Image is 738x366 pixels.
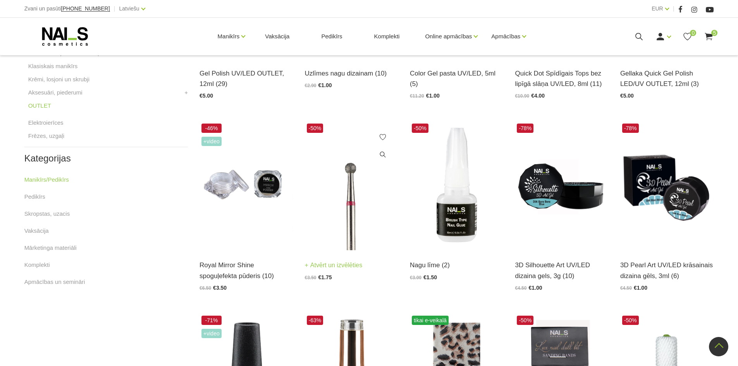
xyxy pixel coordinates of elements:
span: -63% [307,316,323,325]
a: Mārketinga materiāli [24,243,77,253]
a: Krēmi, losjoni un skrubji [28,75,89,84]
a: Apmācības un semināri [24,277,85,287]
span: €2.90 [305,83,317,88]
a: Pedikīrs [24,192,45,201]
span: €1.00 [318,82,332,88]
span: -78% [622,124,639,133]
a: 3D Silhouette Art UV/LED dizaina gels, 3g (10) [515,260,608,281]
a: 0 [683,32,692,41]
a: Nagu līme (2) [410,260,503,270]
span: +Video [201,137,222,146]
a: Apmācības [491,21,520,52]
a: 5 [704,32,714,41]
span: | [114,4,115,14]
img: Frēzes uzgaļi ātrai un efektīvai gēla un gēllaku noņemšanai, aparāta manikīra un aparāta pedikīra... [305,122,398,250]
span: 0 [690,30,696,36]
a: Pedikīrs [315,18,348,55]
span: 5 [711,30,717,36]
span: €1.00 [426,93,440,99]
span: -46% [201,124,222,133]
h2: Kategorijas [24,153,188,163]
a: Latviešu [119,4,139,13]
span: €6.50 [200,285,211,291]
a: 3D Pearl Art UV/LED krāsainais dizaina gēls, 3ml (6) [620,260,714,281]
a: Klasiskais manikīrs [28,62,78,71]
span: €4.00 [531,93,545,99]
span: €5.00 [200,93,213,99]
a: Atvērt un izvēlēties [305,260,363,271]
span: €1.00 [528,285,542,291]
span: -78% [517,124,533,133]
a: Manikīrs [218,21,240,52]
span: [PHONE_NUMBER] [61,5,110,12]
a: Skropstas, uzacis [24,209,70,218]
span: €1.75 [318,274,332,280]
span: €10.90 [515,93,529,99]
a: EUR [652,4,663,13]
img: Noturīgs mākslas gels, kas paredzēts apjoma dizainu veidošanai. 10 sulīgu toņu kompozīcija piedāv... [515,122,608,250]
span: €3.50 [213,285,227,291]
span: -50% [517,316,533,325]
a: Uzlīmes nagu dizainam (10) [305,68,398,79]
span: -50% [307,124,323,133]
a: + [184,88,188,97]
a: Elektroierīces [28,118,64,127]
span: €1.00 [634,285,647,291]
a: Frēzes, uzgaļi [28,131,64,141]
span: +Video [201,329,222,338]
img: Augstas kvalitātes, glazūras efekta dizaina pūderis lieliskam pērļu spīdumam.... [200,122,293,250]
div: Zvani un pasūti [24,4,110,14]
a: Vaksācija [24,226,49,235]
span: tikai e-veikalā [412,316,449,325]
span: €11.20 [410,93,424,99]
span: -50% [622,316,639,325]
a: Manikīrs/Pedikīrs [24,175,69,184]
span: €3.00 [410,275,421,280]
img: 3D dizaina gēls ar izsmalcinātu pērļu mirdzumu piešķir jebkuram nagu zīmējumam apjoma un reljefa ... [620,122,714,250]
a: Online apmācības [425,21,472,52]
a: Vaksācija [259,18,296,55]
a: Aksesuāri, piederumi [28,88,83,97]
a: Color Gel pasta UV/LED, 5ml (5) [410,68,503,89]
span: €5.00 [620,93,634,99]
span: €3.50 [305,275,317,280]
img: Stipras fiksācijas, ātri žūstoša līme tipsu pielīmēšanai. Garantē maksimālu noturību un ielisku s... [410,122,503,250]
a: Royal Mirror Shine spoguļefekta pūderis (10) [200,260,293,281]
a: [PHONE_NUMBER] [61,6,110,12]
span: €4.50 [620,285,632,291]
a: OUTLET [28,101,51,110]
span: | [673,4,674,14]
a: Komplekti [24,260,50,270]
span: -50% [412,124,428,133]
span: €1.50 [423,274,437,280]
a: Quick Dot Spīdīgais Tops bez lipīgā slāņa UV/LED, 8ml (11) [515,68,608,89]
span: -71% [201,316,222,325]
span: €4.50 [515,285,526,291]
a: Komplekti [368,18,406,55]
a: Gel Polish UV/LED OUTLET, 12ml (29) [200,68,293,89]
a: Gellaka Quick Gel Polish LED/UV OUTLET, 12ml (3) [620,68,714,89]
